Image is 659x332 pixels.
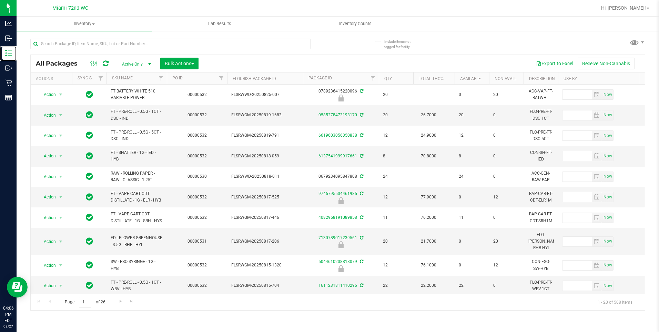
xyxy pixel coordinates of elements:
[602,213,613,223] span: select
[308,76,332,80] a: Package ID
[36,76,69,81] div: Actions
[367,72,379,84] a: Filter
[57,151,65,161] span: select
[187,215,207,220] a: 00000532
[359,154,363,158] span: Sync from Compliance System
[528,231,554,252] div: FLO-[PERSON_NAME]-RHB-HYI
[36,60,84,67] span: All Packages
[359,191,363,196] span: Sync from Compliance System
[165,61,194,66] span: Bulk Actions
[602,90,614,100] span: Set Current date
[302,197,380,204] div: Newly Received
[602,172,613,182] span: select
[531,58,578,69] button: Export to Excel
[302,265,380,272] div: Newly Received
[383,112,409,118] span: 20
[86,281,93,290] span: In Sync
[528,128,554,143] div: FLO-PRE-FT-DSC.5CT
[38,281,56,291] span: Action
[602,110,614,120] span: Set Current date
[3,305,13,324] p: 04:06 PM EDT
[38,192,56,202] span: Action
[86,192,93,202] span: In Sync
[111,235,163,248] span: FD - FLOWER GREENHOUSE - 3.5G - RHB - HYI
[417,192,440,202] span: 77.9000
[59,297,111,307] span: Page of 26
[417,151,440,161] span: 70.8000
[592,237,602,246] span: select
[5,35,12,42] inline-svg: Inbound
[417,130,440,140] span: 24.9000
[383,214,409,221] span: 11
[602,151,614,161] span: Set Current date
[459,214,485,221] span: 11
[187,113,207,117] a: 00000532
[330,21,381,27] span: Inventory Counts
[5,50,12,57] inline-svg: Inventory
[592,297,638,307] span: 1 - 20 of 508 items
[187,154,207,158] a: 00000532
[160,58,199,69] button: Bulk Actions
[493,153,519,159] span: 0
[493,214,519,221] span: 0
[417,236,440,246] span: 21.7000
[318,215,357,220] a: 4082958191089858
[111,108,163,121] span: FT - PRE-ROLL - 0.5G - 1CT - DSC - IND
[38,261,56,270] span: Action
[318,283,357,288] a: 1611231811410296
[57,90,65,99] span: select
[602,151,613,161] span: select
[592,90,602,99] span: select
[111,211,163,224] span: FT - VAPE CART CDT DISTILLATE - 1G - SRH - HYS
[383,173,409,180] span: 24
[38,213,56,223] span: Action
[419,76,444,81] a: Total THC%
[86,151,93,161] span: In Sync
[459,173,485,180] span: 24
[17,21,152,27] span: Inventory
[417,110,440,120] span: 26.7000
[5,20,12,27] inline-svg: Analytics
[602,237,613,246] span: select
[231,262,299,268] span: FLSRWGM-20250815-1320
[111,129,163,142] span: FT - PRE-ROLL - 0.5G - 5CT - DSC - IND
[459,238,485,245] span: 0
[5,94,12,101] inline-svg: Reports
[528,169,554,184] div: ACC-GEN-RAW-PAP
[57,237,65,246] span: select
[302,88,380,101] div: 0789236415220096
[57,261,65,270] span: select
[602,131,613,140] span: select
[459,194,485,201] span: 0
[38,237,56,246] span: Action
[359,215,363,220] span: Sync from Compliance System
[459,153,485,159] span: 8
[302,95,380,101] div: Newly Received
[529,76,555,81] a: Description
[57,213,65,223] span: select
[493,173,519,180] span: 0
[187,174,207,179] a: 00000530
[601,5,646,11] span: Hi, [PERSON_NAME]!
[38,90,56,99] span: Action
[602,260,614,270] span: Set Current date
[592,261,602,270] span: select
[111,88,163,101] span: FT BATTERY WHITE 510 VARIABLE POWER
[384,76,392,81] a: Qty
[187,92,207,97] a: 00000532
[459,91,485,98] span: 0
[231,112,299,118] span: FLSRWGM-20250819-1683
[216,72,227,84] a: Filter
[3,324,13,329] p: 08/27
[592,131,602,140] span: select
[318,191,357,196] a: 9746795504461985
[86,213,93,222] span: In Sync
[318,113,357,117] a: 0585278473193170
[602,172,614,182] span: Set Current date
[152,17,287,31] a: Lab Results
[95,72,107,84] a: Filter
[7,277,28,297] iframe: Resource center
[417,260,440,270] span: 76.1000
[38,172,56,182] span: Action
[359,235,363,240] span: Sync from Compliance System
